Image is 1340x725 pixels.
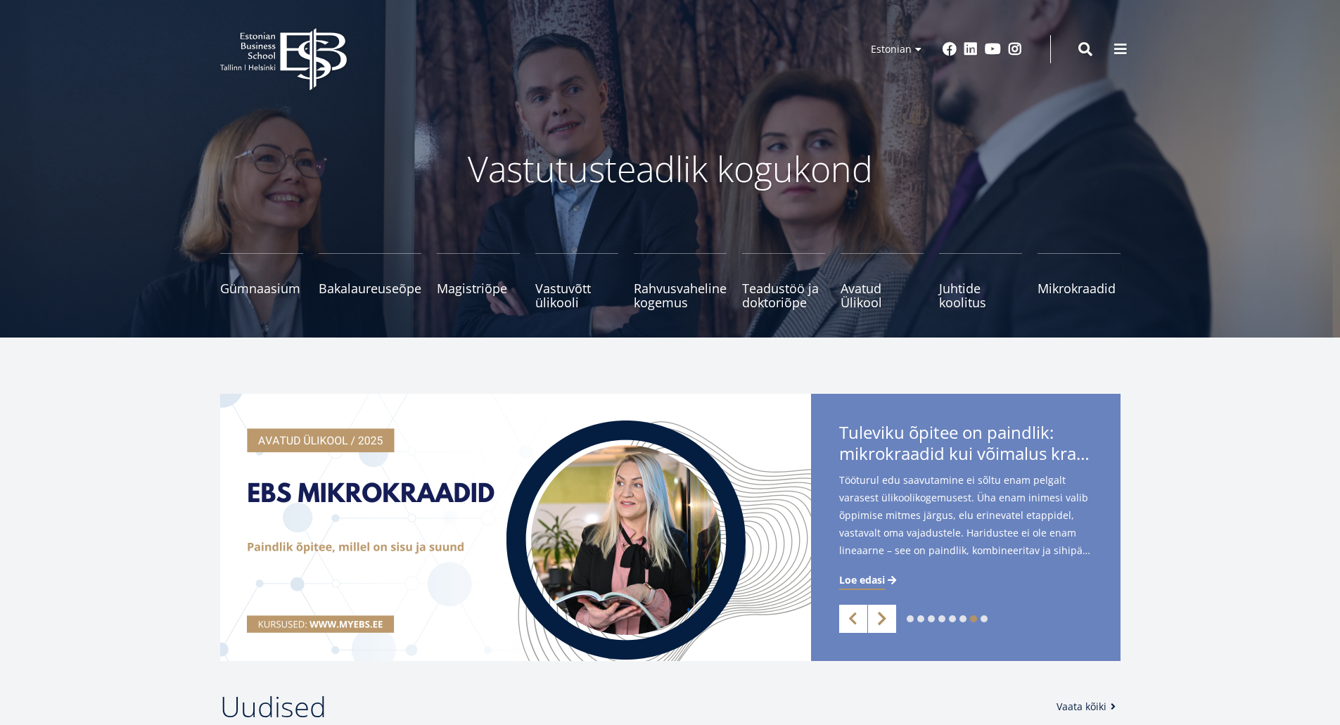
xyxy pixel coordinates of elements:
[220,394,811,661] img: a
[939,281,1022,309] span: Juhtide koolitus
[959,615,966,622] a: 6
[1038,253,1121,309] a: Mikrokraadid
[220,281,303,295] span: Gümnaasium
[319,253,421,309] a: Bakalaureuseõpe
[928,615,935,622] a: 3
[839,605,867,633] a: Previous
[535,253,618,309] a: Vastuvõtt ülikooli
[298,148,1043,190] p: Vastutusteadlik kogukond
[437,253,520,309] a: Magistriõpe
[938,615,945,622] a: 4
[839,573,885,587] span: Loe edasi
[535,281,618,309] span: Vastuvõtt ülikooli
[907,615,914,622] a: 1
[839,443,1092,464] span: mikrokraadid kui võimalus kraadini jõudmiseks
[634,253,727,309] a: Rahvusvaheline kogemus
[981,615,988,622] a: 8
[985,42,1001,56] a: Youtube
[839,422,1092,468] span: Tuleviku õpitee on paindlik:
[839,471,1092,564] span: Tööturul edu saavutamine ei sõltu enam pelgalt varasest ülikoolikogemusest. Üha enam inimesi vali...
[841,281,924,309] span: Avatud Ülikool
[634,281,727,309] span: Rahvusvaheline kogemus
[839,541,1092,559] span: lineaarne – see on paindlik, kombineeritav ja sihipärane. Just selles suunas liigub ka Estonian B...
[839,573,899,587] a: Loe edasi
[949,615,956,622] a: 5
[943,42,957,56] a: Facebook
[742,253,825,309] a: Teadustöö ja doktoriõpe
[939,253,1022,309] a: Juhtide koolitus
[220,689,1042,724] h2: Uudised
[1008,42,1022,56] a: Instagram
[970,615,977,622] a: 7
[868,605,896,633] a: Next
[841,253,924,309] a: Avatud Ülikool
[917,615,924,622] a: 2
[220,253,303,309] a: Gümnaasium
[964,42,978,56] a: Linkedin
[1038,281,1121,295] span: Mikrokraadid
[1057,700,1121,714] a: Vaata kõiki
[437,281,520,295] span: Magistriõpe
[742,281,825,309] span: Teadustöö ja doktoriõpe
[319,281,421,295] span: Bakalaureuseõpe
